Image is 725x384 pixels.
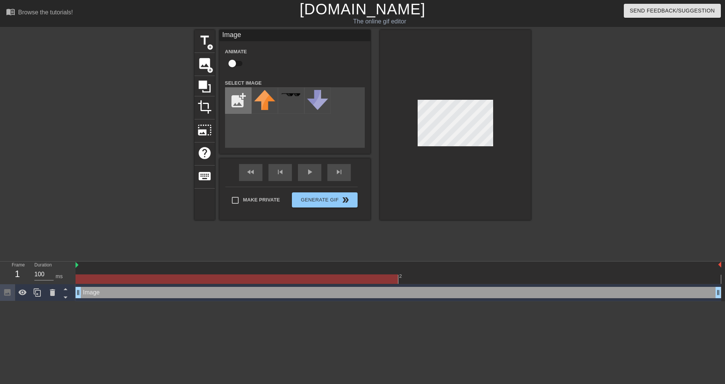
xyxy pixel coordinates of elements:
[245,17,514,26] div: The online gif editor
[630,6,715,15] span: Send Feedback/Suggestion
[307,90,328,110] img: downvote.png
[12,267,23,281] div: 1
[243,196,280,204] span: Make Private
[74,289,82,296] span: drag_handle
[292,192,357,207] button: Generate Gif
[6,262,29,283] div: Frame
[295,195,354,204] span: Generate Gif
[335,167,344,177] span: skip_next
[399,273,403,280] div: 2
[341,195,350,204] span: double_arrow
[18,9,73,15] div: Browse the tutorials!
[219,30,370,41] div: Image
[197,169,212,183] span: keyboard
[718,262,721,268] img: bound-end.png
[6,7,73,19] a: Browse the tutorials!
[276,167,285,177] span: skip_previous
[281,93,302,97] img: deal-with-it.png
[197,100,212,114] span: crop
[207,44,213,50] span: add_circle
[56,273,63,280] div: ms
[34,263,52,268] label: Duration
[197,33,212,48] span: title
[6,7,15,16] span: menu_book
[299,1,425,17] a: [DOMAIN_NAME]
[197,56,212,71] span: image
[225,48,247,56] label: Animate
[254,90,275,110] img: upvote.png
[207,67,213,73] span: add_circle
[305,167,314,177] span: play_arrow
[197,146,212,160] span: help
[246,167,255,177] span: fast_rewind
[197,123,212,137] span: photo_size_select_large
[624,4,721,18] button: Send Feedback/Suggestion
[225,79,262,87] label: Select Image
[714,289,722,296] span: drag_handle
